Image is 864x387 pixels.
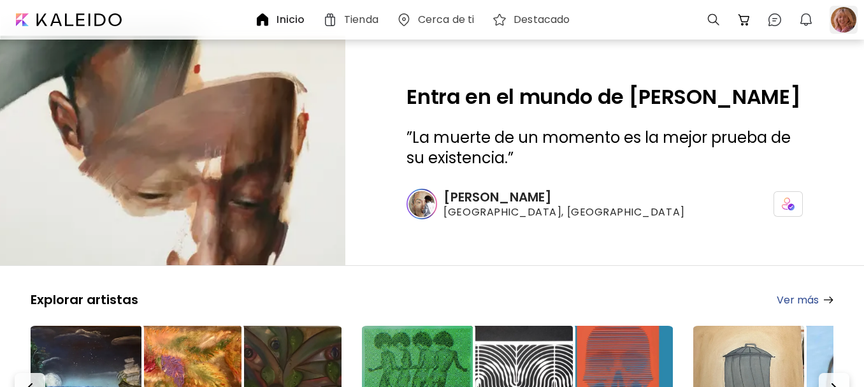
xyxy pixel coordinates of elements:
h6: [PERSON_NAME] [443,189,684,205]
h6: Inicio [277,15,305,25]
a: [PERSON_NAME][GEOGRAPHIC_DATA], [GEOGRAPHIC_DATA]icon [407,189,803,219]
img: bellIcon [798,12,814,27]
h6: Destacado [514,15,570,25]
img: icon [782,198,795,210]
h6: Cerca de ti [418,15,474,25]
img: arrow-right [824,296,833,303]
h3: ” ” [407,128,803,168]
a: Tienda [322,12,384,27]
a: Inicio [255,12,310,27]
img: chatIcon [767,12,782,27]
h6: Tienda [344,15,378,25]
h5: Explorar artistas [31,291,138,308]
span: [GEOGRAPHIC_DATA], [GEOGRAPHIC_DATA] [443,205,684,219]
h2: Entra en el mundo de [PERSON_NAME] [407,87,803,107]
span: La muerte de un momento es la mejor prueba de su existencia. [407,127,791,168]
a: Ver más [777,292,833,308]
a: Destacado [492,12,575,27]
button: bellIcon [795,9,817,31]
a: Cerca de ti [396,12,479,27]
img: cart [737,12,752,27]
